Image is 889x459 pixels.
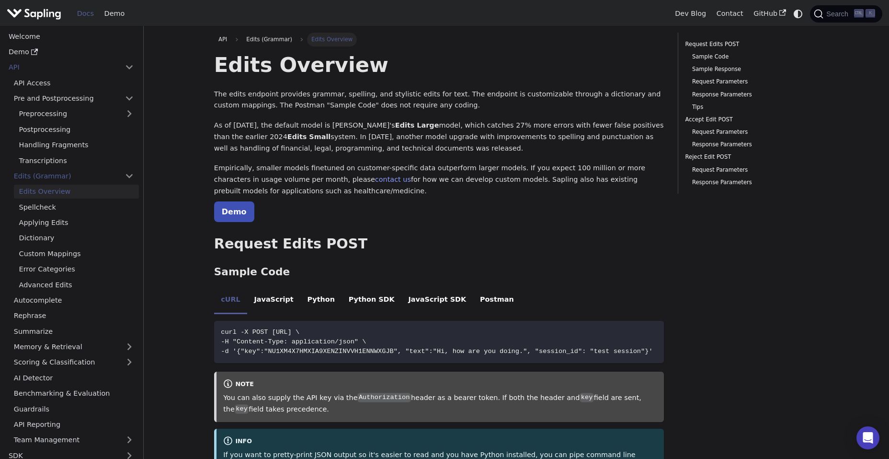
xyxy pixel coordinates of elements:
a: Welcome [3,29,139,43]
h3: Sample Code [214,266,664,279]
button: Collapse sidebar category 'API' [120,60,139,74]
a: Dev Blog [670,6,711,21]
a: Transcriptions [14,153,139,167]
p: Empirically, smaller models finetuned on customer-specific data outperform larger models. If you ... [214,163,664,197]
button: Search (Ctrl+K) [810,5,882,23]
a: Tips [692,103,812,112]
span: -H "Content-Type: application/json" \ [221,338,366,345]
a: Benchmarking & Evaluation [9,387,139,400]
a: Preprocessing [14,107,139,121]
span: Search [823,10,854,18]
a: Request Edits POST [685,40,815,49]
div: info [223,436,657,447]
a: contact us [375,176,411,183]
img: Sapling.ai [7,7,61,21]
p: As of [DATE], the default model is [PERSON_NAME]'s model, which catches 27% more errors with fewe... [214,120,664,154]
a: Demo [3,45,139,59]
a: AI Detector [9,371,139,385]
a: Response Parameters [692,90,812,99]
a: Summarize [9,324,139,338]
p: The edits endpoint provides grammar, spelling, and stylistic edits for text. The endpoint is cust... [214,89,664,112]
li: Python SDK [342,287,401,314]
a: Response Parameters [692,178,812,187]
a: Contact [711,6,749,21]
li: Python [300,287,342,314]
code: Authorization [357,393,410,402]
span: API [218,36,227,43]
a: Postprocessing [14,122,139,136]
li: Postman [473,287,521,314]
h1: Edits Overview [214,52,664,78]
a: Response Parameters [692,140,812,149]
kbd: K [866,9,875,18]
h2: Request Edits POST [214,235,664,253]
a: Request Parameters [692,128,812,137]
a: Error Categories [14,262,139,276]
a: API Access [9,76,139,90]
a: Applying Edits [14,216,139,230]
span: curl -X POST [URL] \ [221,329,299,336]
a: Request Parameters [692,77,812,86]
a: Request Parameters [692,165,812,175]
li: cURL [214,287,247,314]
span: Edits Overview [307,33,357,46]
a: Autocomplete [9,294,139,307]
a: Sapling.ai [7,7,65,21]
strong: Edits Small [287,133,331,141]
span: Edits (Grammar) [242,33,296,46]
a: Team Management [9,433,139,447]
li: JavaScript [247,287,300,314]
a: Advanced Edits [14,278,139,292]
a: Edits Overview [14,185,139,199]
a: API Reporting [9,418,139,432]
a: API [3,60,120,74]
a: Pre and Postprocessing [9,92,139,106]
a: Demo [214,201,254,222]
a: Accept Edit POST [685,115,815,124]
div: Open Intercom Messenger [856,426,879,449]
strong: Edits Large [395,121,439,129]
a: Sample Code [692,52,812,61]
code: key [235,404,249,414]
a: Dictionary [14,231,139,245]
code: key [580,393,593,402]
div: note [223,379,657,390]
a: Rephrase [9,309,139,323]
a: Memory & Retrieval [9,340,139,354]
a: Guardrails [9,402,139,416]
a: Docs [72,6,99,21]
nav: Breadcrumbs [214,33,664,46]
a: Demo [99,6,130,21]
p: You can also supply the API key via the header as a bearer token. If both the header and field ar... [223,392,657,415]
span: -d '{"key":"NU1XM4X7HMXIA9XENZINVVH1ENNWXGJB", "text":"Hi, how are you doing.", "session_id": "te... [221,348,652,355]
a: Sample Response [692,65,812,74]
a: API [214,33,232,46]
a: Edits (Grammar) [9,169,139,183]
li: JavaScript SDK [401,287,473,314]
a: Custom Mappings [14,247,139,260]
a: Spellcheck [14,200,139,214]
a: Handling Fragments [14,138,139,152]
a: GitHub [748,6,791,21]
button: Switch between dark and light mode (currently system mode) [791,7,805,21]
a: Scoring & Classification [9,355,139,369]
a: Reject Edit POST [685,153,815,162]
